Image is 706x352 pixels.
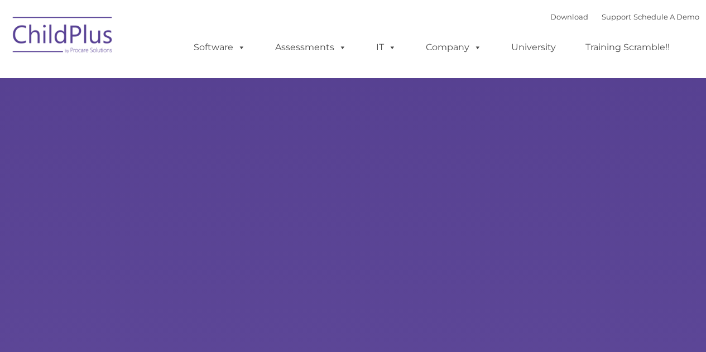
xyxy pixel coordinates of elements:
[550,12,699,21] font: |
[264,36,358,59] a: Assessments
[633,12,699,21] a: Schedule A Demo
[415,36,493,59] a: Company
[7,9,119,65] img: ChildPlus by Procare Solutions
[365,36,407,59] a: IT
[500,36,567,59] a: University
[574,36,681,59] a: Training Scramble!!
[550,12,588,21] a: Download
[602,12,631,21] a: Support
[182,36,257,59] a: Software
